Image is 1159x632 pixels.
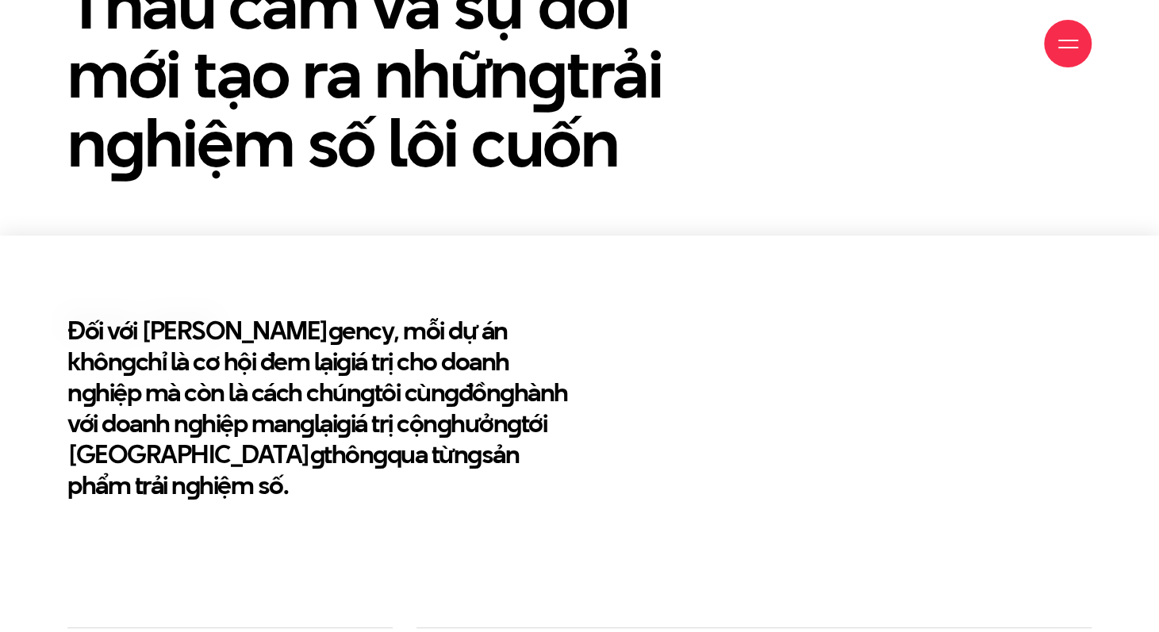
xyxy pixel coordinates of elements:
[507,405,521,441] en: g
[186,467,200,503] en: g
[121,343,136,379] en: g
[437,405,451,441] en: g
[336,405,351,441] en: g
[188,405,202,441] en: g
[310,436,324,472] en: g
[328,312,343,348] en: g
[500,374,514,410] en: g
[467,436,482,472] en: g
[360,374,374,410] en: g
[106,95,145,190] en: g
[67,315,568,500] h2: Đối với [PERSON_NAME] ency, mỗi dự án khôn chỉ là cơ hội đem lại iá trị cho doanh n hiệp mà còn l...
[300,405,314,441] en: g
[444,374,459,410] en: g
[336,343,351,379] en: g
[82,374,96,410] en: g
[373,436,387,472] en: g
